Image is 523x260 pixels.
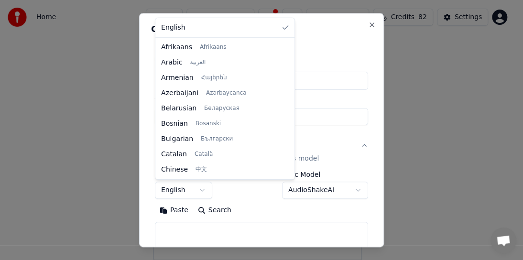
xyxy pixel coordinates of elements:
[196,120,221,128] span: Bosanski
[161,73,194,83] span: Armenian
[161,104,196,113] span: Belarusian
[206,89,246,97] span: Azərbaycanca
[190,59,206,66] span: العربية
[204,105,240,112] span: Беларуская
[161,43,192,52] span: Afrikaans
[161,88,198,98] span: Azerbaijani
[201,74,227,82] span: Հայերեն
[200,43,227,51] span: Afrikaans
[196,166,207,173] span: 中文
[161,134,193,144] span: Bulgarian
[161,165,188,174] span: Chinese
[195,151,213,158] span: Català
[161,150,187,159] span: Catalan
[161,23,185,32] span: English
[201,135,233,143] span: Български
[161,119,188,129] span: Bosnian
[161,58,182,67] span: Arabic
